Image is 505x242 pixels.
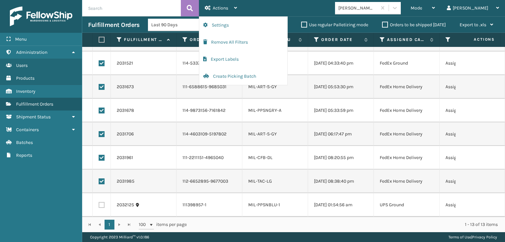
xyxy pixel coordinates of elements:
[338,5,377,11] div: [PERSON_NAME] Brands
[117,178,134,185] a: 2031985
[460,22,486,28] span: Export to .xls
[199,34,287,51] button: Remove All Filters
[374,122,440,146] td: FedEx Home Delivery
[248,202,280,208] a: MIL-PPSNBLU-1
[16,75,35,81] span: Products
[374,99,440,122] td: FedEx Home Delivery
[374,193,440,217] td: UPS Ground
[411,5,422,11] span: Mode
[448,235,471,239] a: Terms of Use
[16,140,33,145] span: Batches
[177,75,242,99] td: 111-6588615-9685031
[472,235,497,239] a: Privacy Policy
[248,155,273,160] a: MIL-CFB-DL
[248,178,272,184] a: MIL-TAC-LG
[16,89,36,94] span: Inventory
[199,68,287,85] button: Create Picking Batch
[177,122,242,146] td: 114-4603109-5197802
[448,232,497,242] div: |
[177,51,242,75] td: 114-5337066-2516219
[177,170,242,193] td: 112-6652895-9677003
[151,21,202,28] div: Last 90 Days
[105,220,114,230] a: 1
[117,202,134,208] a: 2032125
[16,114,51,120] span: Shipment Status
[308,146,374,170] td: [DATE] 08:20:55 pm
[374,75,440,99] td: FedEx Home Delivery
[124,37,164,43] label: Fulfillment Order Id
[308,51,374,75] td: [DATE] 04:33:40 pm
[117,154,133,161] a: 2031961
[199,17,287,34] button: Settings
[117,84,134,90] a: 2031673
[16,63,28,68] span: Users
[177,193,242,217] td: 111398957-1
[248,131,277,137] a: MIL-ART-S-GY
[177,146,242,170] td: 111-2211151-4965040
[199,51,287,68] button: Export Labels
[453,34,499,45] span: Actions
[139,221,149,228] span: 100
[90,232,149,242] p: Copyright 2023 Milliard™ v 1.0.186
[308,75,374,99] td: [DATE] 05:53:30 pm
[117,60,133,67] a: 2031521
[374,170,440,193] td: FedEx Home Delivery
[16,152,32,158] span: Reports
[213,5,228,11] span: Actions
[16,50,47,55] span: Administration
[117,107,134,114] a: 2031678
[374,146,440,170] td: FedEx Home Delivery
[10,7,72,26] img: logo
[16,127,39,132] span: Containers
[177,99,242,122] td: 114-9873156-7161842
[15,36,27,42] span: Menu
[139,220,187,230] span: items per page
[196,221,498,228] div: 1 - 13 of 13 items
[190,37,229,43] label: Order Number
[117,131,134,137] a: 2031706
[308,170,374,193] td: [DATE] 08:38:40 pm
[248,84,277,90] a: MIL-ART-S-GY
[301,22,368,28] label: Use regular Palletizing mode
[382,22,446,28] label: Orders to be shipped [DATE]
[308,99,374,122] td: [DATE] 05:33:59 pm
[88,21,139,29] h3: Fulfillment Orders
[387,37,427,43] label: Assigned Carrier Service
[16,101,53,107] span: Fulfillment Orders
[248,108,281,113] a: MIL-PPSNGRY-A
[308,122,374,146] td: [DATE] 06:17:47 pm
[308,193,374,217] td: [DATE] 01:54:56 am
[321,37,361,43] label: Order Date
[374,51,440,75] td: FedEx Ground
